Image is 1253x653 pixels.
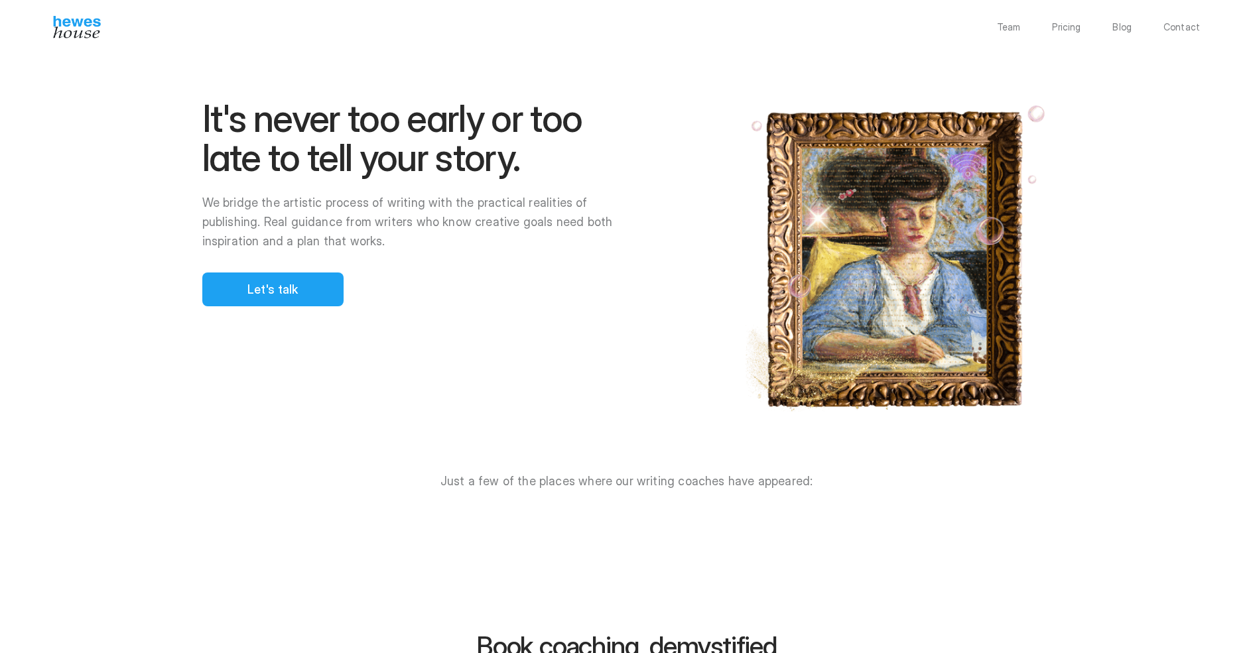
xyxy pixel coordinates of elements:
[53,16,101,38] img: Hewes House’s book coach services offer creative writing courses, writing class to learn differen...
[202,475,1051,487] p: Just a few of the places where our writing coaches have appeared:
[997,23,1021,32] a: Team
[1163,23,1200,32] a: Contact
[1112,23,1132,32] a: Blog
[202,99,633,178] h1: It's never too early or too late to tell your story.
[202,194,633,251] p: We bridge the artistic process of writing with the practical realities of publishing. Real guidan...
[247,280,298,298] p: Let's talk
[1052,23,1081,32] a: Pricing
[739,99,1051,416] img: Pierre Bonnard's "Misia Godebska Writing" depicts a woman writing in her notebook. You'll be just...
